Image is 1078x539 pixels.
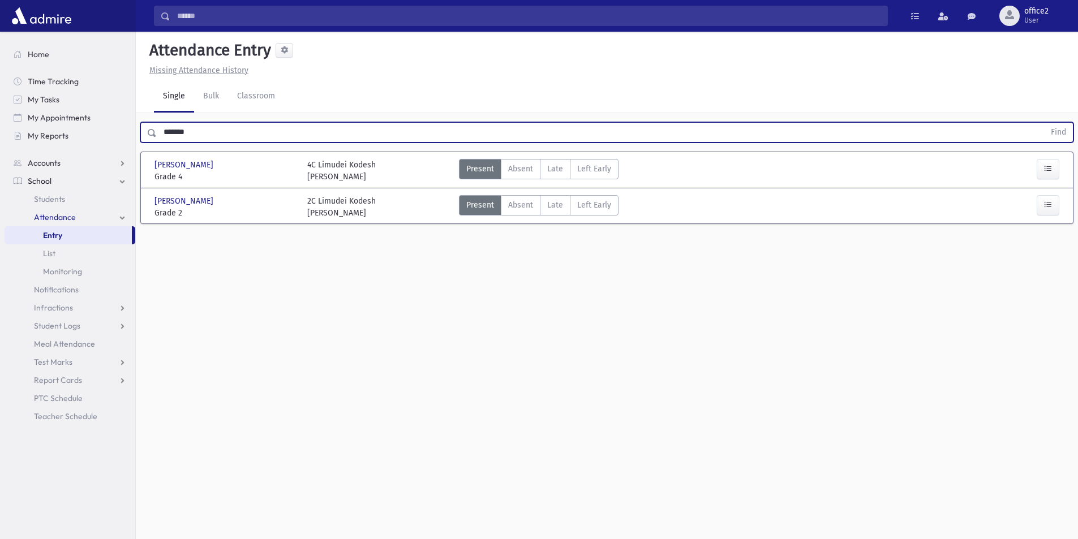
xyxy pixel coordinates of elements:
span: My Reports [28,131,68,141]
span: Student Logs [34,321,80,331]
span: List [43,248,55,258]
span: Monitoring [43,266,82,277]
a: Meal Attendance [5,335,135,353]
a: PTC Schedule [5,389,135,407]
span: Teacher Schedule [34,411,97,421]
div: AttTypes [459,195,619,219]
button: Find [1044,123,1073,142]
input: Search [170,6,887,26]
a: Single [154,81,194,113]
a: Attendance [5,208,135,226]
div: AttTypes [459,159,619,183]
span: office2 [1024,7,1049,16]
span: Grade 4 [154,171,296,183]
h5: Attendance Entry [145,41,271,60]
a: Student Logs [5,317,135,335]
span: Test Marks [34,357,72,367]
a: Bulk [194,81,228,113]
span: [PERSON_NAME] [154,159,216,171]
span: Late [547,199,563,211]
a: Time Tracking [5,72,135,90]
span: Grade 2 [154,207,296,219]
div: 2C Limudei Kodesh [PERSON_NAME] [307,195,376,219]
span: Infractions [34,303,73,313]
a: My Appointments [5,109,135,127]
span: [PERSON_NAME] [154,195,216,207]
a: Entry [5,226,132,244]
span: PTC Schedule [34,393,83,403]
span: Entry [43,230,62,240]
span: School [28,176,51,186]
span: User [1024,16,1049,25]
span: Home [28,49,49,59]
span: Left Early [577,163,611,175]
span: My Appointments [28,113,91,123]
span: Meal Attendance [34,339,95,349]
a: School [5,172,135,190]
span: Present [466,163,494,175]
span: Students [34,194,65,204]
a: Infractions [5,299,135,317]
span: Absent [508,199,533,211]
a: Accounts [5,154,135,172]
span: Late [547,163,563,175]
a: Home [5,45,135,63]
a: My Reports [5,127,135,145]
u: Missing Attendance History [149,66,248,75]
a: Students [5,190,135,208]
div: 4C Limudei Kodesh [PERSON_NAME] [307,159,376,183]
span: Time Tracking [28,76,79,87]
a: Classroom [228,81,284,113]
span: My Tasks [28,94,59,105]
span: Present [466,199,494,211]
a: My Tasks [5,90,135,109]
span: Report Cards [34,375,82,385]
a: Report Cards [5,371,135,389]
img: AdmirePro [9,5,74,27]
span: Accounts [28,158,61,168]
span: Left Early [577,199,611,211]
span: Absent [508,163,533,175]
span: Notifications [34,284,79,295]
a: Monitoring [5,262,135,281]
a: Notifications [5,281,135,299]
a: List [5,244,135,262]
a: Test Marks [5,353,135,371]
a: Missing Attendance History [145,66,248,75]
span: Attendance [34,212,76,222]
a: Teacher Schedule [5,407,135,425]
